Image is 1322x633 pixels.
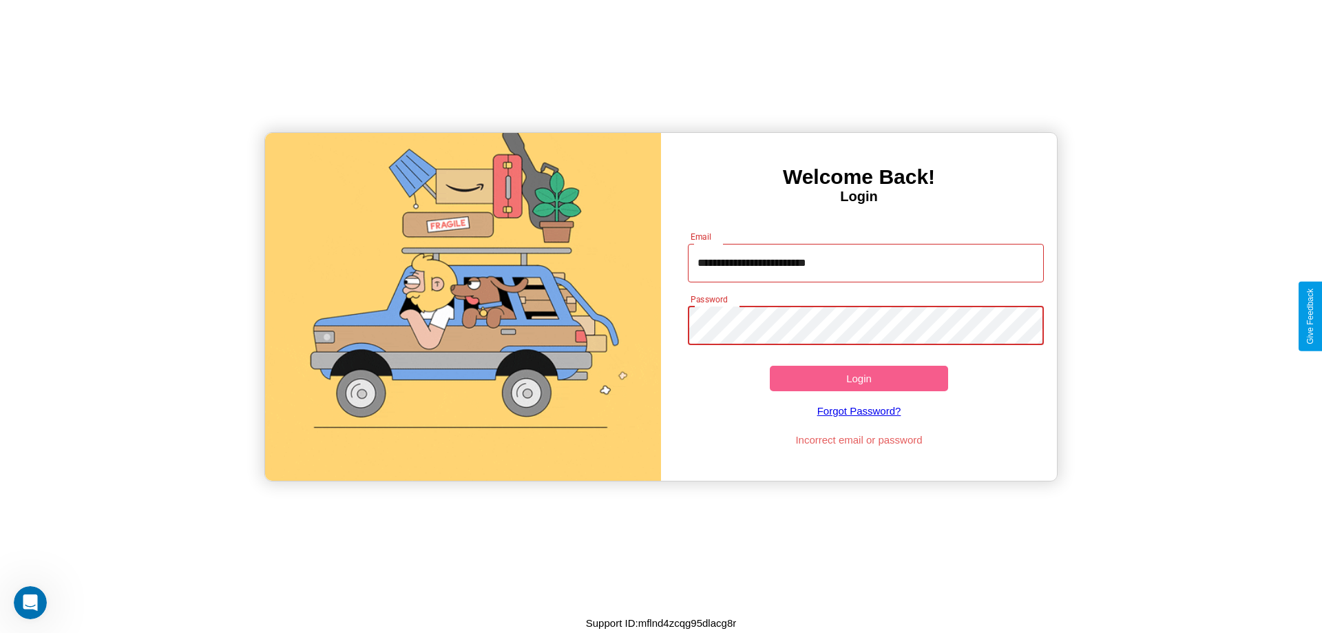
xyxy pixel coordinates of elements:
p: Support ID: mflnd4zcqg95dlacg8r [586,614,736,632]
img: gif [265,133,661,481]
label: Email [691,231,712,242]
button: Login [770,366,948,391]
p: Incorrect email or password [681,430,1038,449]
iframe: Intercom live chat [14,586,47,619]
div: Give Feedback [1305,289,1315,344]
h4: Login [661,189,1057,205]
a: Forgot Password? [681,391,1038,430]
h3: Welcome Back! [661,165,1057,189]
label: Password [691,293,727,305]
